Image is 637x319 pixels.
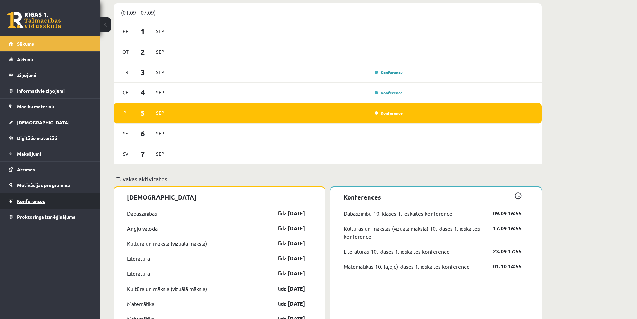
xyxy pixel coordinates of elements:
a: 01.10 14:55 [483,262,522,270]
span: 4 [133,87,153,98]
legend: Ziņojumi [17,67,92,83]
a: Konference [375,70,403,75]
span: 6 [133,128,153,139]
a: Kultūras un mākslas (vizuālā māksla) 10. klases 1. ieskaites konference [344,224,483,240]
a: līdz [DATE] [266,269,305,277]
span: 3 [133,67,153,78]
a: Literatūra [127,269,150,277]
a: Matemātika [127,300,154,308]
a: Dabaszinības [127,209,157,217]
a: Konference [375,110,403,116]
legend: Maksājumi [17,146,92,161]
a: 23.09 17:55 [483,247,522,255]
a: Digitālie materiāli [9,130,92,146]
span: Sep [153,128,167,139]
a: Kultūra un māksla (vizuālā māksla) [127,239,207,247]
span: Sep [153,67,167,77]
span: Tr [119,67,133,77]
span: Ot [119,47,133,57]
span: [DEMOGRAPHIC_DATA] [17,119,70,125]
a: Literatūra [127,254,150,262]
a: [DEMOGRAPHIC_DATA] [9,114,92,130]
span: Pr [119,26,133,36]
a: Kultūra un māksla (vizuālā māksla) [127,285,207,293]
a: Konferences [9,193,92,209]
a: Dabaszinību 10. klases 1. ieskaites konference [344,209,452,217]
span: Sep [153,108,167,118]
a: Literatūras 10. klases 1. ieskaites konference [344,247,450,255]
a: līdz [DATE] [266,254,305,262]
span: Sākums [17,41,34,47]
a: Matemātikas 10. (a,b,c) klases 1. ieskaites konference [344,262,470,270]
a: Informatīvie ziņojumi [9,83,92,98]
a: Rīgas 1. Tālmācības vidusskola [7,12,61,28]
span: Sep [153,26,167,36]
span: 7 [133,148,153,159]
a: līdz [DATE] [266,224,305,232]
a: līdz [DATE] [266,300,305,308]
span: Atzīmes [17,166,35,172]
span: 1 [133,26,153,37]
a: līdz [DATE] [266,239,305,247]
a: Maksājumi [9,146,92,161]
span: Ce [119,87,133,98]
a: Motivācijas programma [9,177,92,193]
span: Pi [119,108,133,118]
span: Proktoringa izmēģinājums [17,214,75,220]
p: Tuvākās aktivitātes [116,174,539,183]
span: Aktuāli [17,56,33,62]
p: [DEMOGRAPHIC_DATA] [127,192,305,202]
p: Konferences [344,192,522,202]
a: Angļu valoda [127,224,158,232]
span: 2 [133,46,153,57]
a: 17.09 16:55 [483,224,522,232]
a: Konference [375,90,403,95]
span: Digitālie materiāli [17,135,57,141]
div: (01.09 - 07.09) [114,3,542,21]
a: līdz [DATE] [266,285,305,293]
span: Konferences [17,198,45,204]
span: Sep [153,47,167,57]
span: 5 [133,107,153,118]
a: Proktoringa izmēģinājums [9,209,92,224]
a: Mācību materiāli [9,99,92,114]
a: līdz [DATE] [266,209,305,217]
a: Aktuāli [9,52,92,67]
a: 09.09 16:55 [483,209,522,217]
a: Sākums [9,36,92,51]
legend: Informatīvie ziņojumi [17,83,92,98]
a: Atzīmes [9,162,92,177]
span: Se [119,128,133,139]
a: Ziņojumi [9,67,92,83]
span: Sv [119,149,133,159]
span: Sep [153,149,167,159]
span: Motivācijas programma [17,182,70,188]
span: Sep [153,87,167,98]
span: Mācību materiāli [17,103,54,109]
